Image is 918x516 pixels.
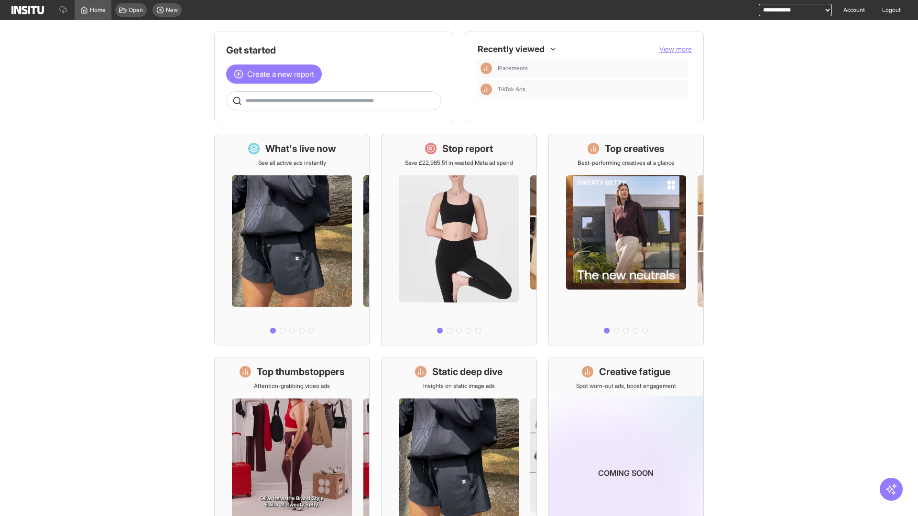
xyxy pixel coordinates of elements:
img: Logo [11,6,44,14]
p: Attention-grabbing video ads [254,382,330,390]
p: Best-performing creatives at a glance [578,159,675,167]
span: TikTok Ads [498,86,525,93]
p: Insights on static image ads [423,382,495,390]
h1: Stop report [442,142,493,155]
span: Home [90,6,106,14]
h1: Top thumbstoppers [257,365,345,378]
h1: What's live now [265,142,336,155]
h1: Top creatives [605,142,665,155]
button: Create a new report [226,64,322,84]
p: See all active ads instantly [258,159,326,167]
a: Stop reportSave £22,985.51 in wasted Meta ad spend [381,134,536,345]
span: View more [659,45,692,53]
div: Insights [481,63,492,74]
div: Insights [481,84,492,95]
span: New [166,6,178,14]
h1: Static deep dive [432,365,503,378]
span: TikTok Ads [498,86,684,93]
button: View more [659,44,692,54]
span: Create a new report [247,68,314,80]
a: What's live nowSee all active ads instantly [214,134,370,345]
span: Placements [498,64,528,72]
a: Top creativesBest-performing creatives at a glance [548,134,704,345]
span: Open [129,6,143,14]
span: Placements [498,64,684,72]
p: Save £22,985.51 in wasted Meta ad spend [405,159,513,167]
h1: Get started [226,43,441,57]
